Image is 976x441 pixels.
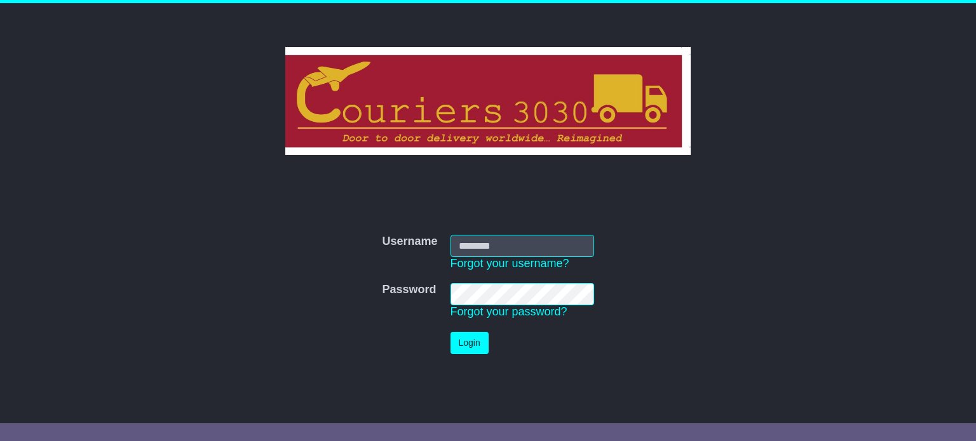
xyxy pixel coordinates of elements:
[382,283,436,297] label: Password
[451,305,567,318] a: Forgot your password?
[382,235,437,249] label: Username
[451,332,489,354] button: Login
[451,257,569,270] a: Forgot your username?
[285,47,691,155] img: Couriers 3030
